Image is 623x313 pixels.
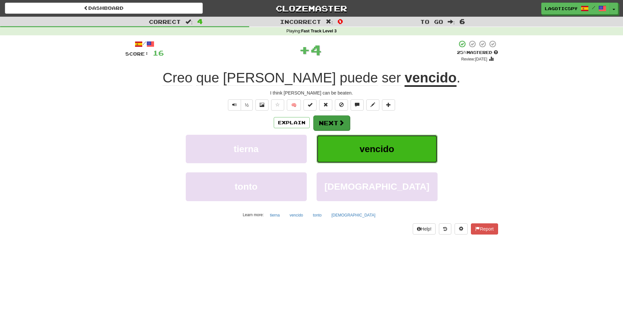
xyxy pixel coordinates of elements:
button: tierna [186,135,307,163]
u: vencido [405,70,457,87]
a: Dashboard [5,3,203,14]
button: Set this sentence to 100% Mastered (alt+m) [303,99,317,111]
span: lagoticspy [545,6,578,11]
button: tonto [309,210,325,220]
span: que [196,70,219,86]
div: / [125,40,164,48]
span: + [299,40,310,60]
button: [DEMOGRAPHIC_DATA] [317,172,438,201]
button: Play sentence audio (ctl+space) [228,99,241,111]
span: 6 [459,17,465,25]
small: Review: [DATE] [461,57,487,61]
button: Report [471,223,498,235]
span: puede [340,70,378,86]
span: ser [382,70,401,86]
span: [PERSON_NAME] [223,70,336,86]
button: Explain [274,117,310,128]
button: Discuss sentence (alt+u) [351,99,364,111]
button: Reset to 0% Mastered (alt+r) [319,99,332,111]
span: : [326,19,333,25]
button: Ignore sentence (alt+i) [335,99,348,111]
div: Text-to-speech controls [227,99,253,111]
span: tonto [235,182,258,192]
button: Help! [413,223,436,235]
span: 0 [337,17,343,25]
span: Score: [125,51,149,57]
strong: Fast Track Level 3 [301,29,337,33]
button: vencido [317,135,438,163]
span: [DEMOGRAPHIC_DATA] [324,182,429,192]
span: 4 [310,42,322,58]
span: 4 [197,17,203,25]
span: / [592,5,595,10]
span: Incorrect [280,18,321,25]
span: 16 [153,49,164,57]
span: . [457,70,460,85]
span: Correct [149,18,181,25]
button: Next [313,115,350,130]
button: vencido [286,210,306,220]
button: [DEMOGRAPHIC_DATA] [328,210,379,220]
a: lagoticspy / [541,3,610,14]
button: Show image (alt+x) [255,99,268,111]
a: Clozemaster [213,3,410,14]
span: tierna [234,144,258,154]
span: : [448,19,455,25]
button: tierna [266,210,283,220]
span: 25 % [457,50,467,55]
button: Round history (alt+y) [439,223,451,235]
button: ½ [241,99,253,111]
span: : [185,19,193,25]
span: vencido [360,144,394,154]
span: To go [420,18,443,25]
button: Add to collection (alt+a) [382,99,395,111]
div: Mastered [457,50,498,56]
small: Learn more: [243,213,264,217]
button: Edit sentence (alt+d) [366,99,379,111]
div: I think [PERSON_NAME] can be beaten. [125,90,498,96]
button: 🧠 [287,99,301,111]
button: Favorite sentence (alt+f) [271,99,284,111]
button: tonto [186,172,307,201]
span: Creo [163,70,192,86]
